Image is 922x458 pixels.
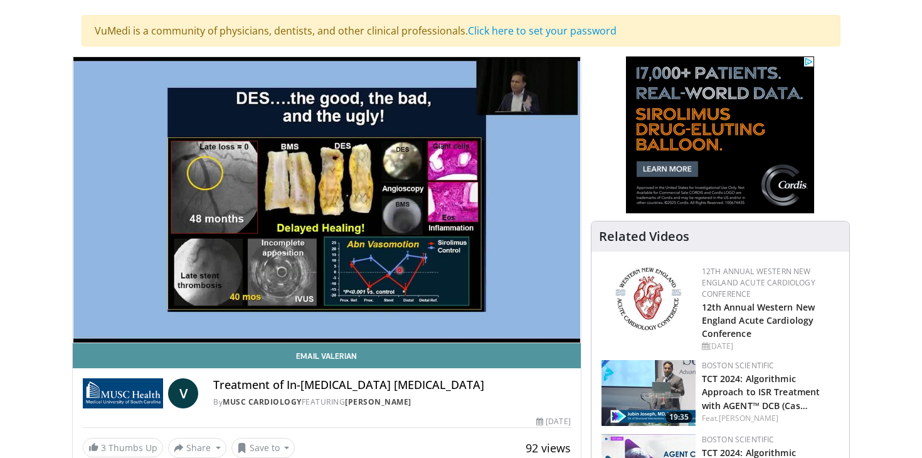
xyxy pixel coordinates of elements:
[526,440,571,455] span: 92 views
[83,378,163,408] img: MUSC Cardiology
[702,434,775,445] a: Boston Scientific
[599,229,689,244] h4: Related Videos
[101,442,106,454] span: 3
[345,397,411,407] a: [PERSON_NAME]
[702,373,820,411] a: TCT 2024: Algorithmic Approach to ISR Treatment with AGENT™ DCB (Cas…
[702,413,839,424] div: Feat.
[665,412,692,423] span: 19:35
[168,438,226,458] button: Share
[702,266,815,299] a: 12th Annual Western New England Acute Cardiology Conference
[601,360,696,426] a: 19:35
[626,56,814,213] iframe: Advertisement
[213,378,571,392] h4: Treatment of In-[MEDICAL_DATA] [MEDICAL_DATA]
[702,341,839,352] div: [DATE]
[82,15,840,46] div: VuMedi is a community of physicians, dentists, and other clinical professionals.
[83,438,163,457] a: 3 Thumbs Up
[613,266,683,332] img: 0954f259-7907-4053-a817-32a96463ecc8.png.150x105_q85_autocrop_double_scale_upscale_version-0.2.png
[536,416,570,427] div: [DATE]
[73,343,581,368] a: Email Valerian
[702,360,775,371] a: Boston Scientific
[213,397,571,408] div: By FEATURING
[601,360,696,426] img: f74e896a-e1a9-44cd-8dfc-67c90e78b5c4.150x105_q85_crop-smart_upscale.jpg
[73,57,581,343] video-js: Video Player
[702,301,815,339] a: 12th Annual Western New England Acute Cardiology Conference
[468,24,617,38] a: Click here to set your password
[223,397,302,407] a: MUSC Cardiology
[168,378,198,408] a: V
[231,438,295,458] button: Save to
[719,413,778,423] a: [PERSON_NAME]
